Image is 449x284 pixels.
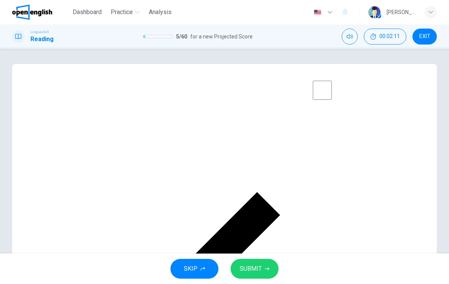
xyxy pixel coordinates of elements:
[108,5,143,19] button: Practice
[412,29,437,45] button: EXIT
[184,263,197,274] span: SKIP
[30,29,49,35] span: Linguaskill
[73,8,102,17] span: Dashboard
[149,8,172,17] span: Analysis
[12,5,70,20] a: OpenEnglish logo
[146,5,175,19] button: Analysis
[190,32,253,41] span: for a new Projected Score
[313,10,322,15] img: en
[70,5,105,19] button: Dashboard
[240,263,262,274] span: SUBMIT
[379,34,400,40] span: 00:02:11
[30,35,54,44] h1: Reading
[364,29,406,45] button: 00:02:11
[419,34,430,40] span: EXIT
[231,259,279,279] button: SUBMIT
[176,32,187,41] span: 5 / 60
[387,8,416,17] div: [PERSON_NAME]
[364,29,406,45] div: Hide
[368,6,381,18] img: Profile picture
[111,8,133,17] span: Practice
[12,5,52,20] img: OpenEnglish logo
[342,29,358,45] div: Mute
[170,259,218,279] button: SKIP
